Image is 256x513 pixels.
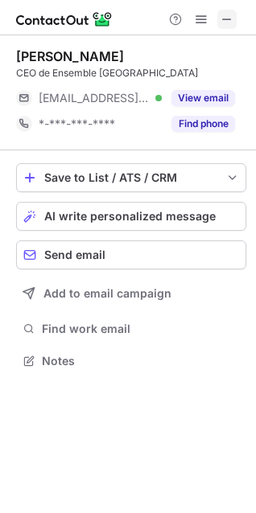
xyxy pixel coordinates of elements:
button: Find work email [16,318,246,340]
button: AI write personalized message [16,202,246,231]
button: Add to email campaign [16,279,246,308]
button: save-profile-one-click [16,163,246,192]
span: Send email [44,248,105,261]
button: Reveal Button [171,90,235,106]
span: Find work email [42,322,240,336]
div: CEO de Ensemble [GEOGRAPHIC_DATA] [16,66,246,80]
button: Send email [16,240,246,269]
span: [EMAIL_ADDRESS][DOMAIN_NAME] [39,91,150,105]
div: Save to List / ATS / CRM [44,171,218,184]
span: Add to email campaign [43,287,171,300]
img: ContactOut v5.3.10 [16,10,113,29]
span: Notes [42,354,240,368]
span: AI write personalized message [44,210,216,223]
button: Notes [16,350,246,372]
button: Reveal Button [171,116,235,132]
div: [PERSON_NAME] [16,48,124,64]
